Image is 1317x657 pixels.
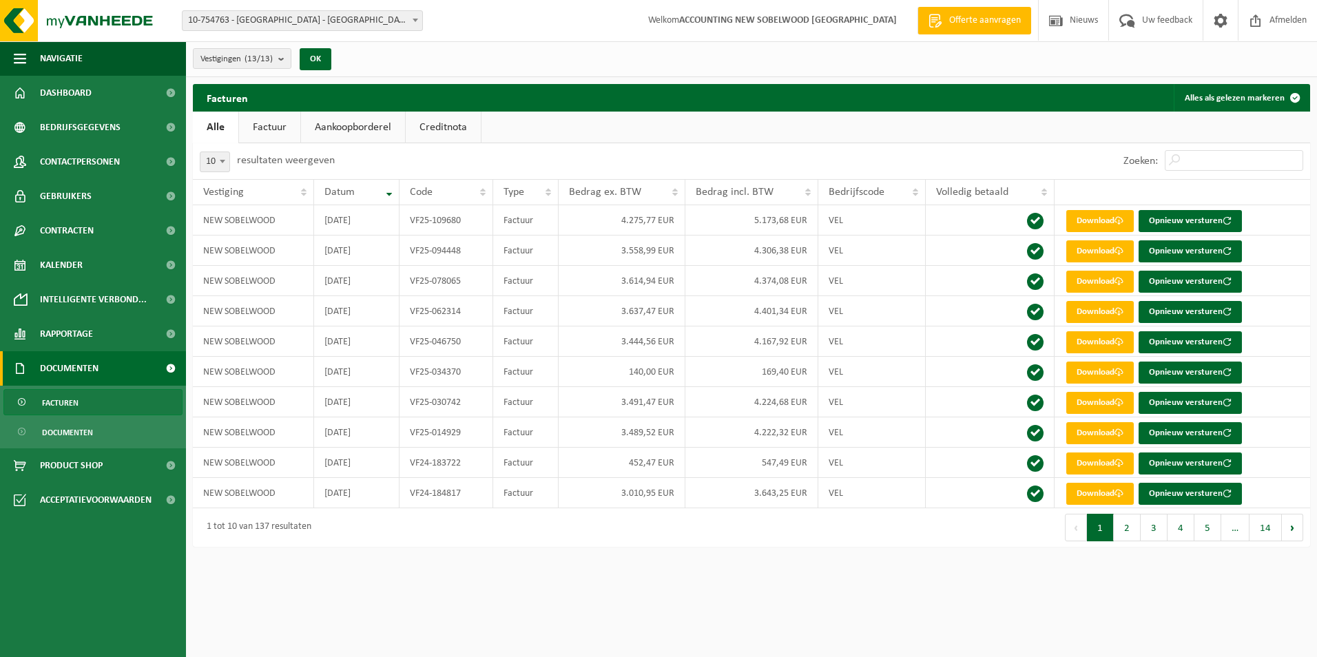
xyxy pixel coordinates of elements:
[183,11,422,30] span: 10-754763 - NEW SOBELWOOD - SINT-GILLIS
[200,152,230,172] span: 10
[1066,301,1134,323] a: Download
[200,515,311,540] div: 1 tot 10 van 137 resultaten
[493,357,559,387] td: Factuur
[1249,514,1282,541] button: 14
[559,236,685,266] td: 3.558,99 EUR
[685,326,818,357] td: 4.167,92 EUR
[818,478,926,508] td: VEL
[1066,392,1134,414] a: Download
[818,296,926,326] td: VEL
[1123,156,1158,167] label: Zoeken:
[685,417,818,448] td: 4.222,32 EUR
[679,15,897,25] strong: ACCOUNTING NEW SOBELWOOD [GEOGRAPHIC_DATA]
[829,187,884,198] span: Bedrijfscode
[400,448,494,478] td: VF24-183722
[818,326,926,357] td: VEL
[237,155,335,166] label: resultaten weergeven
[314,326,400,357] td: [DATE]
[1066,483,1134,505] a: Download
[1221,514,1249,541] span: …
[936,187,1008,198] span: Volledig betaald
[504,187,524,198] span: Type
[42,390,79,416] span: Facturen
[1066,452,1134,474] a: Download
[193,326,314,357] td: NEW SOBELWOOD
[406,112,481,143] a: Creditnota
[40,213,94,248] span: Contracten
[40,76,92,110] span: Dashboard
[685,387,818,417] td: 4.224,68 EUR
[1139,301,1242,323] button: Opnieuw versturen
[193,357,314,387] td: NEW SOBELWOOD
[400,326,494,357] td: VF25-046750
[493,326,559,357] td: Factuur
[314,357,400,387] td: [DATE]
[818,357,926,387] td: VEL
[1139,271,1242,293] button: Opnieuw versturen
[685,205,818,236] td: 5.173,68 EUR
[818,417,926,448] td: VEL
[40,317,93,351] span: Rapportage
[1066,271,1134,293] a: Download
[685,266,818,296] td: 4.374,08 EUR
[314,417,400,448] td: [DATE]
[1139,362,1242,384] button: Opnieuw versturen
[40,351,98,386] span: Documenten
[559,357,685,387] td: 140,00 EUR
[410,187,433,198] span: Code
[1141,514,1168,541] button: 3
[493,387,559,417] td: Factuur
[685,478,818,508] td: 3.643,25 EUR
[1168,514,1194,541] button: 4
[685,357,818,387] td: 169,40 EUR
[1139,392,1242,414] button: Opnieuw versturen
[400,266,494,296] td: VF25-078065
[685,448,818,478] td: 547,49 EUR
[1065,514,1087,541] button: Previous
[40,41,83,76] span: Navigatie
[1066,362,1134,384] a: Download
[193,448,314,478] td: NEW SOBELWOOD
[193,387,314,417] td: NEW SOBELWOOD
[1194,514,1221,541] button: 5
[1139,483,1242,505] button: Opnieuw versturen
[1066,331,1134,353] a: Download
[559,448,685,478] td: 452,47 EUR
[493,205,559,236] td: Factuur
[1066,210,1134,232] a: Download
[193,266,314,296] td: NEW SOBELWOOD
[193,417,314,448] td: NEW SOBELWOOD
[193,112,238,143] a: Alle
[40,179,92,213] span: Gebruikers
[493,417,559,448] td: Factuur
[1139,452,1242,474] button: Opnieuw versturen
[203,187,244,198] span: Vestiging
[1174,84,1309,112] button: Alles als gelezen markeren
[400,205,494,236] td: VF25-109680
[559,296,685,326] td: 3.637,47 EUR
[193,296,314,326] td: NEW SOBELWOOD
[1066,240,1134,262] a: Download
[400,478,494,508] td: VF24-184817
[193,205,314,236] td: NEW SOBELWOOD
[400,357,494,387] td: VF25-034370
[239,112,300,143] a: Factuur
[400,417,494,448] td: VF25-014929
[818,448,926,478] td: VEL
[3,419,183,445] a: Documenten
[182,10,423,31] span: 10-754763 - NEW SOBELWOOD - SINT-GILLIS
[314,296,400,326] td: [DATE]
[569,187,641,198] span: Bedrag ex. BTW
[314,236,400,266] td: [DATE]
[946,14,1024,28] span: Offerte aanvragen
[301,112,405,143] a: Aankoopborderel
[559,205,685,236] td: 4.275,77 EUR
[3,389,183,415] a: Facturen
[40,282,147,317] span: Intelligente verbond...
[1114,514,1141,541] button: 2
[314,448,400,478] td: [DATE]
[685,296,818,326] td: 4.401,34 EUR
[314,387,400,417] td: [DATE]
[400,387,494,417] td: VF25-030742
[400,236,494,266] td: VF25-094448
